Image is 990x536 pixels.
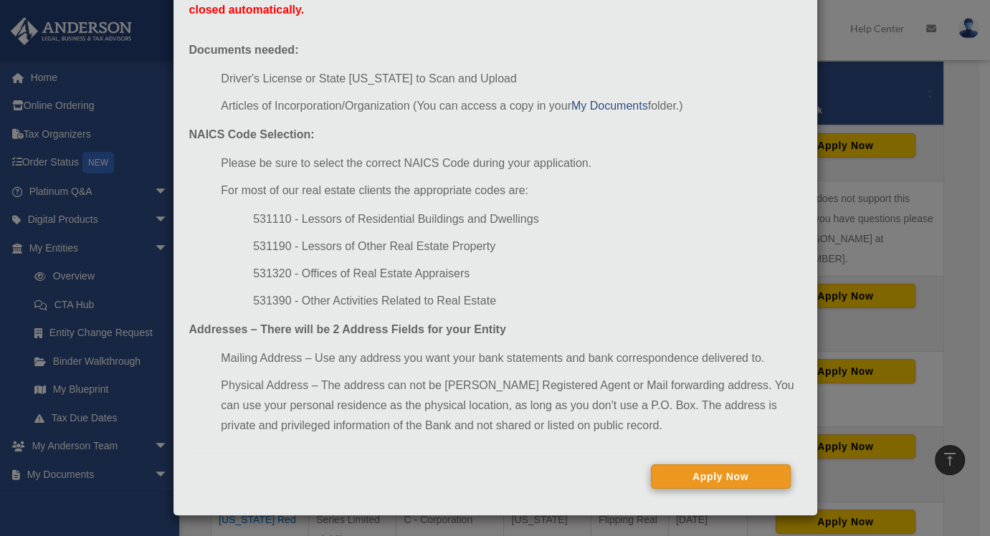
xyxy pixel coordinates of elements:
[221,96,801,116] li: Articles of Incorporation/Organization (You can access a copy in your folder.)
[221,375,801,436] li: Physical Address – The address can not be [PERSON_NAME] Registered Agent or Mail forwarding addre...
[253,291,801,311] li: 531390 - Other Activities Related to Real Estate
[651,464,791,489] button: Apply Now
[253,236,801,257] li: 531190 - Lessors of Other Real Estate Property
[221,348,801,368] li: Mailing Address – Use any address you want your bank statements and bank correspondence delivered...
[221,153,801,173] li: Please be sure to select the correct NAICS Code during your application.
[189,323,506,335] strong: Addresses – There will be 2 Address Fields for your Entity
[221,69,801,89] li: Driver's License or State [US_STATE] to Scan and Upload
[189,44,299,56] strong: Documents needed:
[189,128,315,140] strong: NAICS Code Selection:
[253,209,801,229] li: 531110 - Lessors of Residential Buildings and Dwellings
[571,100,648,112] a: My Documents
[253,264,801,284] li: 531320 - Offices of Real Estate Appraisers
[221,181,801,201] li: For most of our real estate clients the appropriate codes are:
